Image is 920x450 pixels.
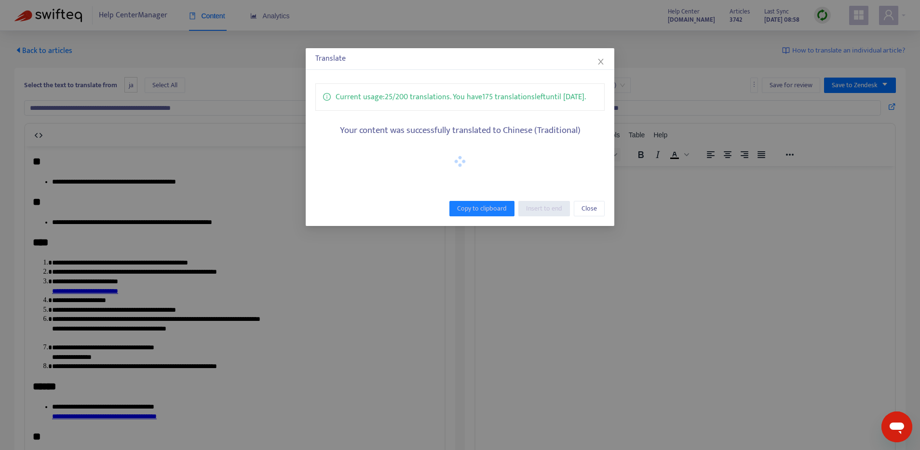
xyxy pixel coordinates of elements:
[518,201,570,216] button: Insert to end
[336,91,586,103] p: Current usage: 25 / 200 translations . You have 175 translations left until [DATE] .
[315,125,605,136] h5: Your content was successfully translated to Chinese (Traditional)
[449,201,514,216] button: Copy to clipboard
[582,203,597,214] span: Close
[323,91,331,101] span: info-circle
[574,201,605,216] button: Close
[315,53,605,65] div: Translate
[881,411,912,442] iframe: 開啟傳訊視窗按鈕
[597,58,605,66] span: close
[595,56,606,67] button: Close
